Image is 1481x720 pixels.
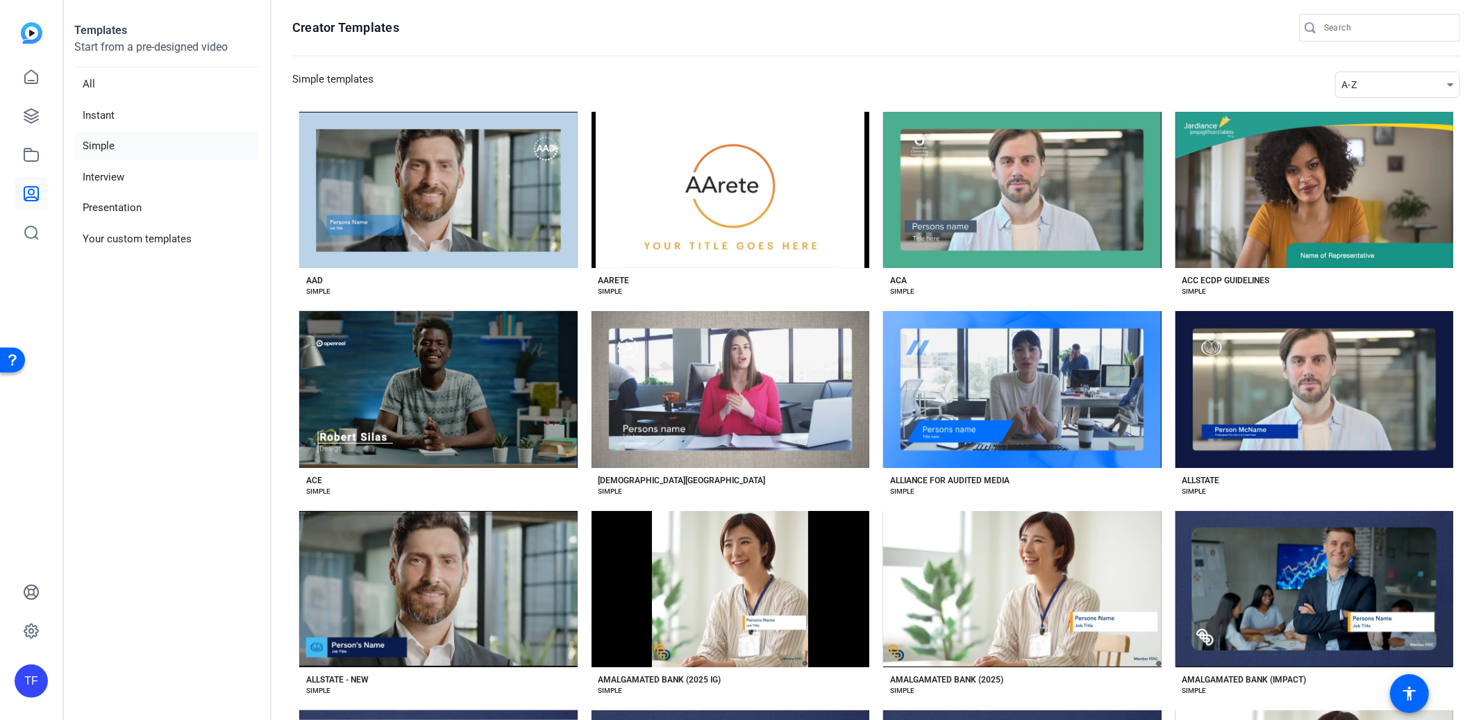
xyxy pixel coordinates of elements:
[306,275,323,286] div: AAD
[15,664,48,698] div: TF
[1175,511,1454,667] button: Template image
[299,112,578,268] button: Template image
[599,275,630,286] div: AARETE
[74,24,127,37] strong: Templates
[883,112,1162,268] button: Template image
[599,685,623,696] div: SIMPLE
[1182,286,1207,297] div: SIMPLE
[890,475,1010,486] div: ALLIANCE FOR AUDITED MEDIA
[292,72,374,98] h3: Simple templates
[74,225,259,253] li: Your custom templates
[890,674,1003,685] div: AMALGAMATED BANK (2025)
[306,674,369,685] div: ALLSTATE - NEW
[592,511,870,667] button: Template image
[890,286,914,297] div: SIMPLE
[599,286,623,297] div: SIMPLE
[74,101,259,130] li: Instant
[1182,475,1220,486] div: ALLSTATE
[1341,79,1357,90] span: A-Z
[883,511,1162,667] button: Template image
[21,22,42,44] img: blue-gradient.svg
[299,311,578,467] button: Template image
[74,194,259,222] li: Presentation
[1324,19,1449,36] input: Search
[306,286,330,297] div: SIMPLE
[74,70,259,99] li: All
[1182,486,1207,497] div: SIMPLE
[1401,685,1418,702] mat-icon: accessibility
[890,486,914,497] div: SIMPLE
[890,685,914,696] div: SIMPLE
[1182,275,1270,286] div: ACC ECDP GUIDELINES
[306,475,322,486] div: ACE
[592,311,870,467] button: Template image
[1182,674,1307,685] div: AMALGAMATED BANK (IMPACT)
[883,311,1162,467] button: Template image
[599,486,623,497] div: SIMPLE
[299,511,578,667] button: Template image
[599,674,721,685] div: AMALGAMATED BANK (2025 IG)
[292,19,399,36] h1: Creator Templates
[1175,311,1454,467] button: Template image
[890,275,907,286] div: ACA
[74,39,259,67] p: Start from a pre-designed video
[1175,112,1454,268] button: Template image
[74,132,259,160] li: Simple
[74,163,259,192] li: Interview
[1182,685,1207,696] div: SIMPLE
[599,475,766,486] div: [DEMOGRAPHIC_DATA][GEOGRAPHIC_DATA]
[306,685,330,696] div: SIMPLE
[592,112,870,268] button: Template image
[306,486,330,497] div: SIMPLE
